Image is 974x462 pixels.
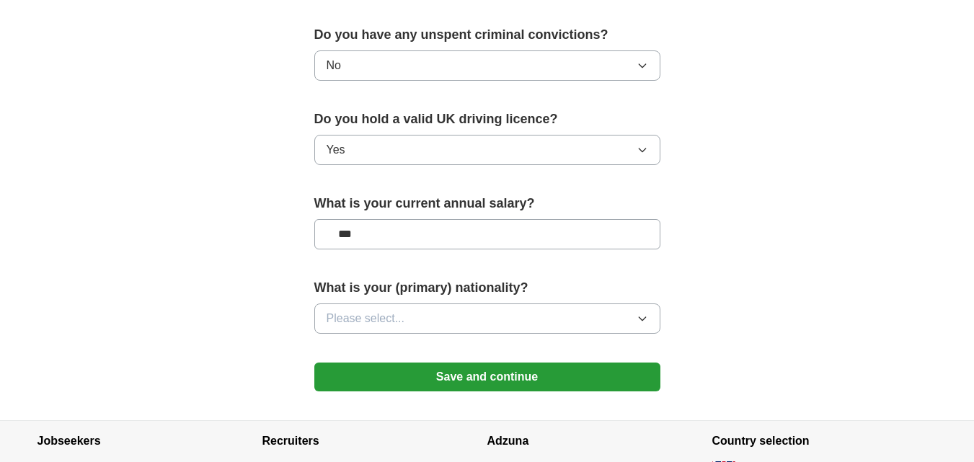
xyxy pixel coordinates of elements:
[314,25,660,45] label: Do you have any unspent criminal convictions?
[314,278,660,298] label: What is your (primary) nationality?
[712,421,937,461] h4: Country selection
[314,50,660,81] button: No
[327,57,341,74] span: No
[327,141,345,159] span: Yes
[314,110,660,129] label: Do you hold a valid UK driving licence?
[314,194,660,213] label: What is your current annual salary?
[314,135,660,165] button: Yes
[314,363,660,391] button: Save and continue
[314,303,660,334] button: Please select...
[327,310,405,327] span: Please select...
